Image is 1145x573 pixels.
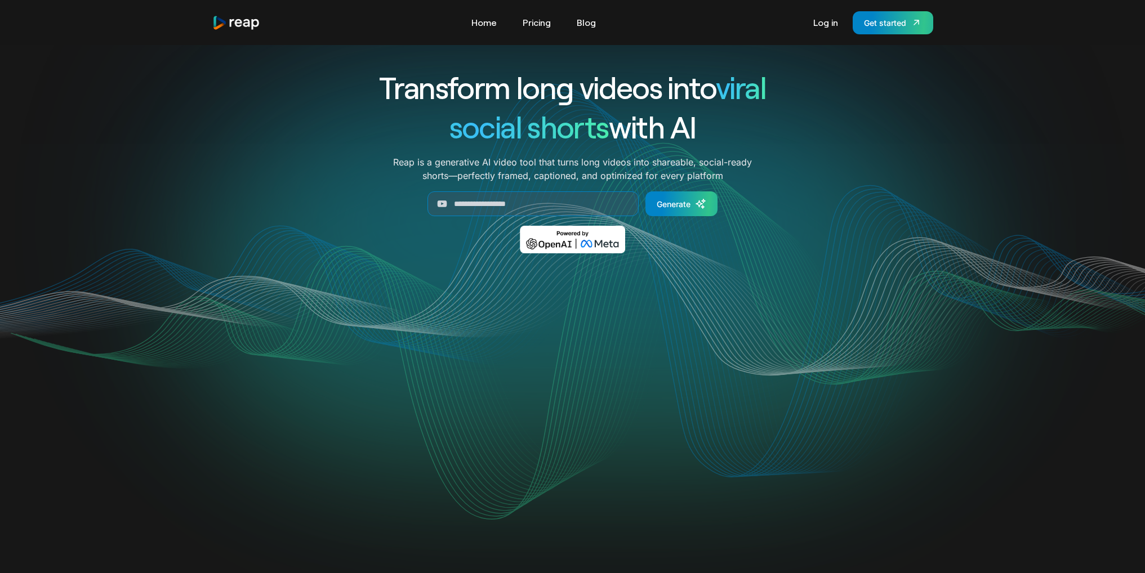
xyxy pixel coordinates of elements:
a: Get started [853,11,933,34]
div: Generate [657,198,690,210]
a: Blog [571,14,602,32]
span: viral [716,69,766,105]
video: Your browser does not support the video tag. [346,270,799,496]
h1: with AI [338,107,807,146]
p: Reap is a generative AI video tool that turns long videos into shareable, social-ready shorts—per... [393,155,752,182]
img: Powered by OpenAI & Meta [520,226,625,253]
h1: Transform long videos into [338,68,807,107]
a: Pricing [517,14,556,32]
form: Generate Form [338,191,807,216]
a: Home [466,14,502,32]
div: Get started [864,17,906,29]
a: Log in [808,14,844,32]
img: reap logo [212,15,261,30]
a: home [212,15,261,30]
a: Generate [645,191,718,216]
span: social shorts [449,108,609,145]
